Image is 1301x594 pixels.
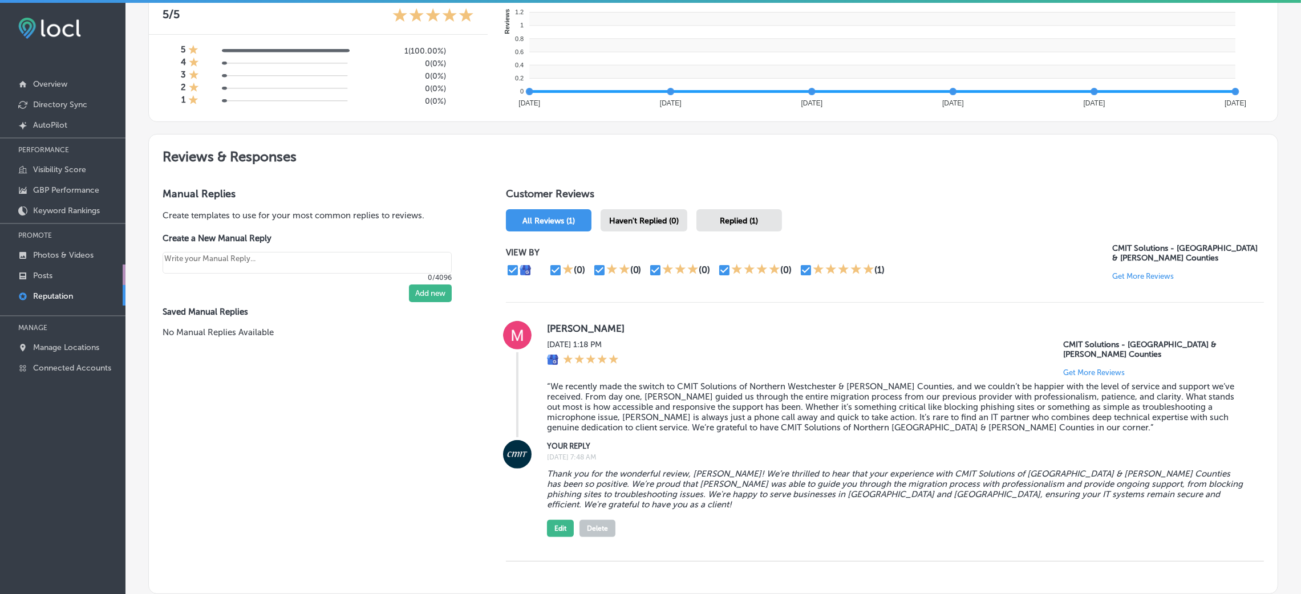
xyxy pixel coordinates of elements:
[874,265,885,275] div: (1)
[357,71,447,81] h5: 0 ( 0% )
[1063,340,1246,359] p: CMIT Solutions - Northern Westchester & Putnam Counties
[181,44,185,57] h4: 5
[662,263,699,277] div: 3 Stars
[1112,272,1174,280] p: Get More Reviews
[357,59,447,68] h5: 0 ( 0% )
[563,354,619,367] div: 5 Stars
[515,48,524,55] tspan: 0.6
[520,22,524,29] tspan: 1
[33,271,52,280] p: Posts
[520,88,524,95] tspan: 0
[503,9,510,34] text: Reviews
[720,216,758,226] span: Replied (1)
[33,185,99,195] p: GBP Performance
[163,233,452,243] label: Create a New Manual Reply
[780,265,792,275] div: (0)
[163,209,469,222] p: Create templates to use for your most common replies to reviews.
[163,252,452,274] textarea: Create your Quick Reply
[547,442,1246,450] label: YOUR REPLY
[813,263,874,277] div: 5 Stars
[699,265,710,275] div: (0)
[149,135,1278,174] h2: Reviews & Responses
[630,265,642,275] div: (0)
[188,95,198,107] div: 1 Star
[660,99,682,107] tspan: [DATE]
[163,326,469,339] p: No Manual Replies Available
[181,57,186,70] h4: 4
[503,440,532,469] img: Image
[1063,368,1125,377] p: Get More Reviews
[163,274,452,282] p: 0/4096
[1225,99,1246,107] tspan: [DATE]
[942,99,964,107] tspan: [DATE]
[33,100,87,109] p: Directory Sync
[547,323,1246,334] label: [PERSON_NAME]
[33,291,73,301] p: Reputation
[518,99,540,107] tspan: [DATE]
[181,82,186,95] h4: 2
[189,82,199,95] div: 1 Star
[33,363,111,373] p: Connected Accounts
[609,216,679,226] span: Haven't Replied (0)
[189,70,199,82] div: 1 Star
[731,263,780,277] div: 4 Stars
[189,57,199,70] div: 1 Star
[163,188,469,200] h3: Manual Replies
[515,75,524,82] tspan: 0.2
[547,520,574,537] button: Edit
[1112,243,1264,263] p: CMIT Solutions - Northern Westchester & Putnam Counties
[801,99,822,107] tspan: [DATE]
[574,265,585,275] div: (0)
[188,44,198,57] div: 1 Star
[163,307,469,317] label: Saved Manual Replies
[33,165,86,174] p: Visibility Score
[606,263,630,277] div: 2 Stars
[33,120,67,130] p: AutoPilot
[547,469,1246,510] blockquote: Thank you for the wonderful review, [PERSON_NAME]! We’re thrilled to hear that your experience wi...
[357,46,447,56] h5: 1 ( 100.00% )
[163,7,180,25] p: 5 /5
[33,79,67,89] p: Overview
[506,247,1112,258] p: VIEW BY
[392,7,474,25] div: 5 Stars
[579,520,615,537] button: Delete
[515,9,524,15] tspan: 1.2
[515,62,524,68] tspan: 0.4
[357,84,447,93] h5: 0 ( 0% )
[562,263,574,277] div: 1 Star
[409,284,452,302] button: Add new
[522,216,575,226] span: All Reviews (1)
[547,340,619,349] label: [DATE] 1:18 PM
[1083,99,1105,107] tspan: [DATE]
[357,96,447,106] h5: 0 ( 0% )
[547,381,1246,433] blockquote: “We recently made the switch to CMIT Solutions of Northern Westchester & [PERSON_NAME] Counties, ...
[506,188,1264,205] h1: Customer Reviews
[515,35,524,42] tspan: 0.8
[33,343,99,352] p: Manage Locations
[33,206,100,215] p: Keyword Rankings
[181,95,185,107] h4: 1
[181,70,186,82] h4: 3
[547,453,1246,461] label: [DATE] 7:48 AM
[33,250,94,260] p: Photos & Videos
[18,18,81,39] img: fda3e92497d09a02dc62c9cd864e3231.png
